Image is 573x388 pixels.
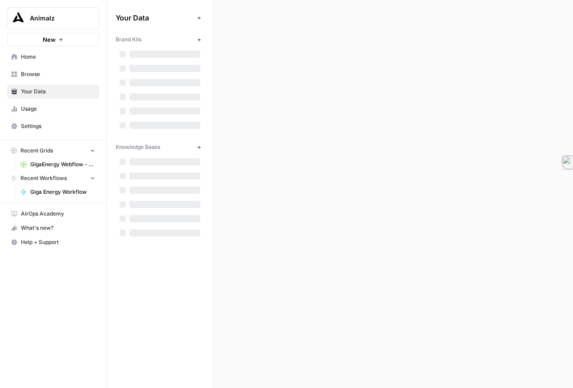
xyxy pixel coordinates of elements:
[7,33,99,46] button: New
[8,221,99,235] div: What's new?
[16,185,99,199] a: Giga Energy Workflow
[7,67,99,81] a: Browse
[20,147,53,155] span: Recent Grids
[21,70,95,78] span: Browse
[16,157,99,172] a: GigaEnergy Webflow - Shop Inventories
[21,88,95,96] span: Your Data
[116,12,194,23] span: Your Data
[7,84,99,99] a: Your Data
[21,53,95,61] span: Home
[116,36,141,44] span: Brand Kits
[30,188,95,196] span: Giga Energy Workflow
[21,105,95,113] span: Usage
[7,102,99,116] a: Usage
[21,238,95,246] span: Help + Support
[7,207,99,221] a: AirOps Academy
[7,235,99,249] button: Help + Support
[116,143,160,151] span: Knowledge Bases
[10,10,26,26] img: Animalz Logo
[30,14,84,23] span: Animalz
[7,50,99,64] a: Home
[30,160,95,168] span: GigaEnergy Webflow - Shop Inventories
[21,210,95,218] span: AirOps Academy
[7,221,99,235] button: What's new?
[20,174,67,182] span: Recent Workflows
[7,172,99,185] button: Recent Workflows
[7,7,99,29] button: Workspace: Animalz
[7,144,99,157] button: Recent Grids
[7,119,99,133] a: Settings
[21,122,95,130] span: Settings
[43,35,56,44] span: New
